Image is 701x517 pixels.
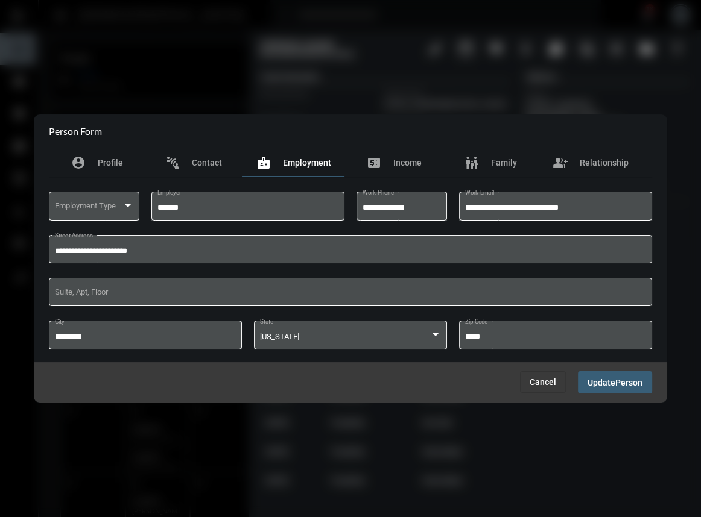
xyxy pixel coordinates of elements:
[98,158,123,168] span: Profile
[465,155,479,170] mat-icon: family_restroom
[260,332,299,341] span: [US_STATE]
[192,158,222,168] span: Contact
[615,378,642,387] span: Person
[49,125,102,137] h2: Person Form
[530,377,556,387] span: Cancel
[367,155,381,170] mat-icon: price_change
[393,158,422,168] span: Income
[588,378,615,387] span: Update
[165,155,180,170] mat-icon: connect_without_contact
[283,158,331,168] span: Employment
[71,155,86,170] mat-icon: account_circle
[553,155,568,170] mat-icon: group_add
[256,155,271,170] mat-icon: badge
[491,158,517,168] span: Family
[520,371,566,393] button: Cancel
[578,371,652,393] button: UpdatePerson
[580,158,629,168] span: Relationship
